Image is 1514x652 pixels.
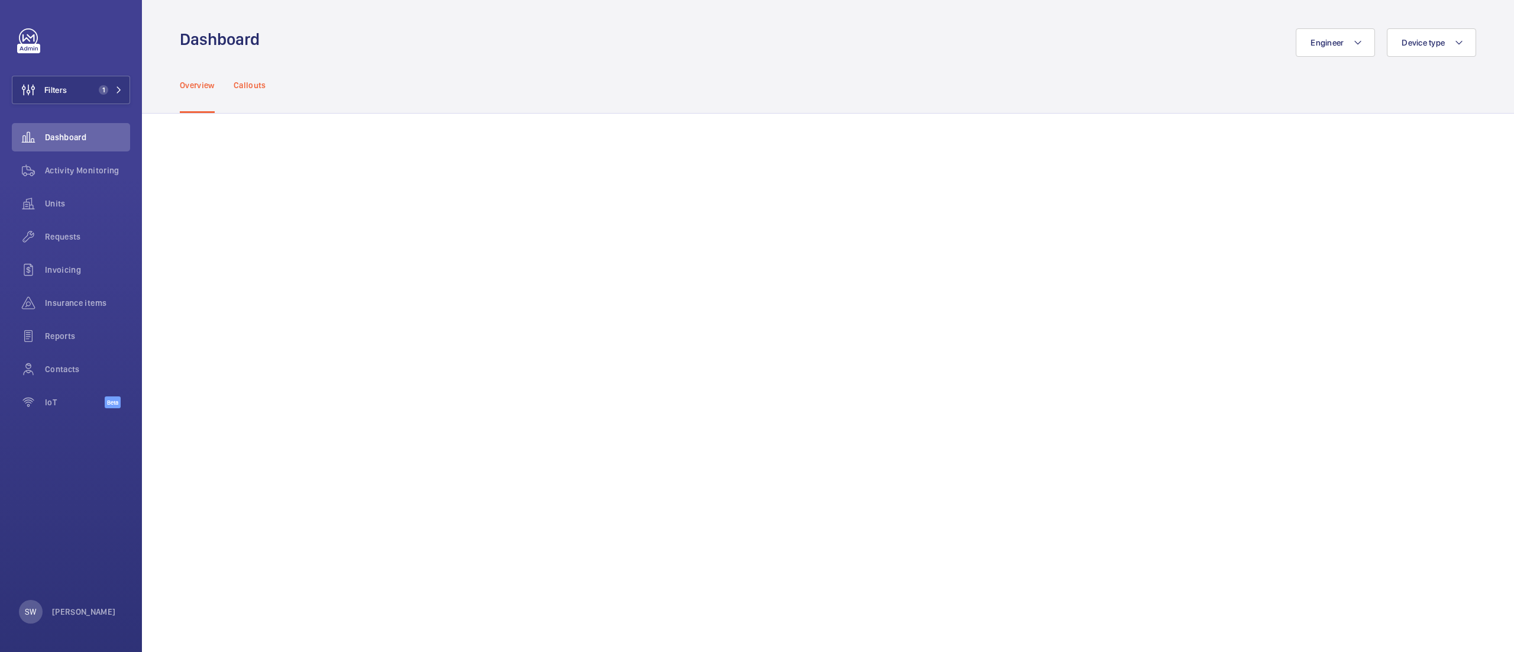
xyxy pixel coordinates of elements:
[45,164,130,176] span: Activity Monitoring
[1311,38,1344,47] span: Engineer
[1387,28,1476,57] button: Device type
[25,606,36,618] p: SW
[180,28,267,50] h1: Dashboard
[99,85,108,95] span: 1
[45,297,130,309] span: Insurance items
[105,396,121,408] span: Beta
[45,363,130,375] span: Contacts
[45,396,105,408] span: IoT
[1402,38,1445,47] span: Device type
[52,606,116,618] p: [PERSON_NAME]
[12,76,130,104] button: Filters1
[45,264,130,276] span: Invoicing
[45,231,130,243] span: Requests
[180,79,215,91] p: Overview
[45,330,130,342] span: Reports
[1296,28,1375,57] button: Engineer
[45,198,130,209] span: Units
[234,79,266,91] p: Callouts
[45,131,130,143] span: Dashboard
[44,84,67,96] span: Filters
